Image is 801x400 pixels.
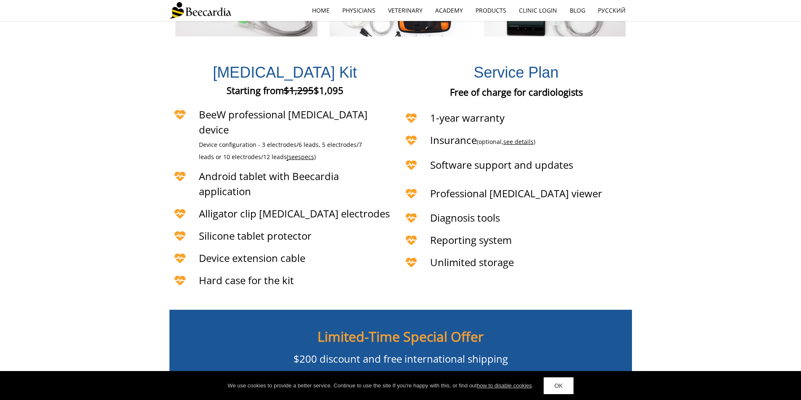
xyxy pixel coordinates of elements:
span: [MEDICAL_DATA] Kit [213,64,357,81]
span: Software support and updates [430,158,573,172]
a: Русский [592,1,632,20]
a: seespecs) [288,154,316,161]
a: Veterinary [382,1,429,20]
a: home [306,1,336,20]
span: Service Plan [473,64,558,81]
a: how to disable cookies [477,382,532,389]
span: Professional [MEDICAL_DATA] viewer [430,186,602,200]
a: Clinic Login [513,1,563,20]
span: Device extension cable [199,251,305,265]
div: We use cookies to provide a better service. Continue to use the site If you're happy with this, o... [227,382,533,390]
span: BeeW professional [MEDICAL_DATA] device [199,107,367,136]
span: Silicone tablet protector [199,229,312,243]
span: Limited-Time Special Offer [317,327,484,345]
a: OK [544,377,573,394]
span: Android tablet with Beecardia application [199,169,339,198]
span: Reporting system [430,233,512,247]
img: Beecardia [169,2,231,19]
a: Physicians [336,1,382,20]
span: Diagnosis tools [430,211,500,225]
span: $200 discount and free international shipping [293,352,508,366]
a: Blog [563,1,592,20]
span: Alligator clip [MEDICAL_DATA] electrodes [199,207,390,220]
span: Device configuration - 3 electrodes/6 leads, 5 electrodes/7 leads or 10 electrodes/12 leads [199,141,362,161]
span: Starting from $1,095 [227,84,344,97]
span: Unlimited storage [430,255,514,269]
span: Free of charge for cardiologists [450,86,583,98]
span: Insurance [430,133,535,147]
span: free of charge [323,370,387,384]
span: Hard case for the kit [199,273,294,287]
a: Academy [429,1,469,20]
span: ( [287,153,288,161]
span: $1,295 [284,84,314,97]
a: see details [503,138,534,146]
a: Products [469,1,513,20]
span: see [288,153,298,161]
span: specs) [298,153,316,161]
span: Service plan for board-certified cardiologists [266,370,535,384]
span: (optional, ) [477,138,535,146]
span: 1-year warranty [430,111,505,125]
